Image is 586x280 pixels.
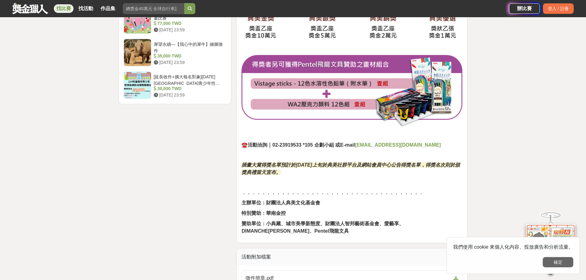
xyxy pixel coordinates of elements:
[543,257,573,267] button: 確定
[526,224,575,265] img: d2146d9a-e6f6-4337-9592-8cefde37ba6b.png
[124,6,226,34] a: 「團結行善，共同創造美好未來」繪畫比賽 77,000 TWD [DATE] 23:59
[124,71,226,99] a: [延長收件+擴大報名對象][DATE][GEOGRAPHIC_DATA]青少年性傳染病防治衛教徵稿比賽 30,000 TWD [DATE] 23:59
[355,142,441,148] strong: [EMAIL_ADDRESS][DOMAIN_NAME]
[76,4,96,13] a: 找活動
[241,162,460,175] strong: 插畫大賞得獎名單預計於[DATE]上旬於典美社群平台及網站會員中心公告得獎名單，得獎名次則於頒獎典禮當天宣布。
[124,39,226,66] a: 犀望永續—【我心中的犀牛】繪圖徵件 35,000 TWD [DATE] 23:59
[355,143,441,148] a: [EMAIL_ADDRESS][DOMAIN_NAME]
[154,53,224,59] div: 35,000 TWD
[509,3,540,14] a: 辦比賽
[241,211,286,216] strong: 特別贊助：華南金控
[154,92,224,98] div: [DATE] 23:59
[453,244,573,250] span: 我們使用 cookie 來個人化內容、投放廣告和分析流量。
[241,221,404,234] strong: 贊助單位：小典藏、城市美學新態度、財團法人智邦藝術基金會、愛藝享、DIMANCHE[PERSON_NAME]、Pentel飛龍文具
[241,142,355,148] strong: ☎️活動洽詢｜02-23919533 *105 企劃小組 或E-mail
[154,20,224,27] div: 77,000 TWD
[237,248,467,266] div: 活動附加檔案
[154,74,224,85] div: [延長收件+擴大報名對象][DATE][GEOGRAPHIC_DATA]青少年性傳染病防治衛教徵稿比賽
[543,3,574,14] div: 登入 / 註冊
[154,41,224,53] div: 犀望永續—【我心中的犀牛】繪圖徵件
[154,85,224,92] div: 30,000 TWD
[123,3,184,14] input: 總獎金40萬元 全球自行車設計比賽
[54,4,74,13] a: 找比賽
[154,27,224,33] div: [DATE] 23:59
[241,55,462,128] img: da26c585-d5ab-41d7-b7ef-efe7306a7d3a.png
[154,59,224,66] div: [DATE] 23:59
[241,190,424,195] span: ，，，，，，，，，，，，，，，，，，，，，，，，，，，，，，，，，，，，，
[98,4,118,13] a: 作品集
[241,200,320,205] strong: 主辦單位：財團法人典美文化基金會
